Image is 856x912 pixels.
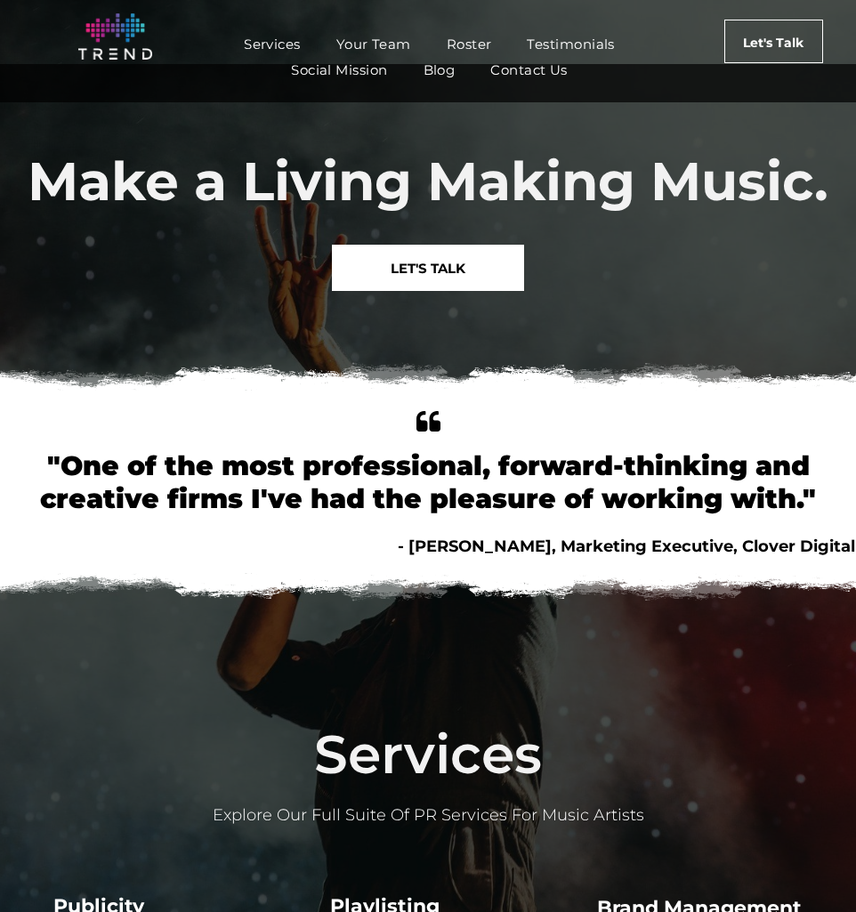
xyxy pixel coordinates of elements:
span: Let's Talk [743,20,804,65]
a: Let's Talk [724,20,823,63]
a: Contact Us [472,57,585,83]
a: Testimonials [509,31,632,57]
span: Make a Living Making Music. [28,149,828,214]
a: Roster [429,31,510,57]
font: "One of the most professional, forward-thinking and creative firms I've had the pleasure of worki... [40,449,816,515]
span: - [PERSON_NAME], Marketing Executive, Clover Digital [398,537,855,556]
span: LET'S TALK [391,246,465,291]
a: Blog [406,57,473,83]
a: Services [226,31,319,57]
span: Services [314,722,542,787]
span: Explore Our Full Suite Of PR Services For Music Artists [213,805,644,825]
a: Your Team [319,31,429,57]
a: Social Mission [273,57,405,83]
a: LET'S TALK [332,245,524,291]
img: logo [78,13,152,60]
